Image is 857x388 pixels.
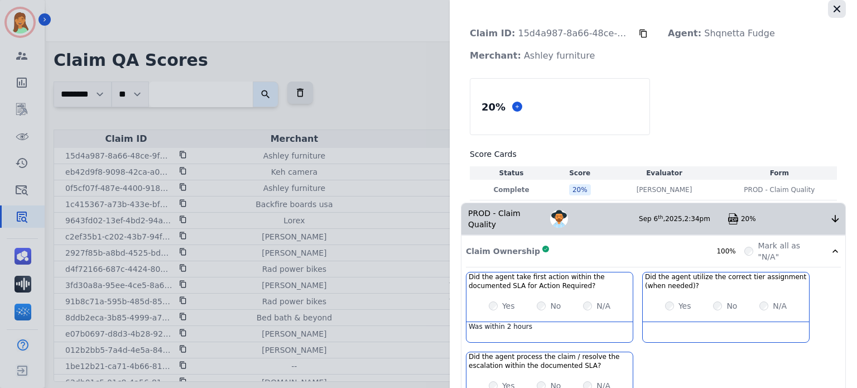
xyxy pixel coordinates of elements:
div: 20 % [479,97,508,117]
th: Evaluator [606,166,721,180]
label: No [550,300,561,312]
p: Claim Ownership [466,246,540,257]
label: N/A [773,300,787,312]
span: 2:34pm [685,215,710,223]
th: Status [470,166,553,180]
th: Form [722,166,837,180]
strong: Merchant: [470,50,521,61]
sup: th [658,214,663,220]
div: Sep 6 , 2025 , [639,214,728,223]
label: N/A [596,300,610,312]
h3: Score Cards [470,149,837,160]
label: No [726,300,737,312]
h3: Did the agent utilize the correct tier assignment (when needed)? [645,272,807,290]
strong: Agent: [668,28,701,39]
th: Score [553,166,606,180]
h3: Did the agent process the claim / resolve the escalation within the documented SLA? [469,352,630,370]
strong: Claim ID: [470,28,515,39]
img: Avatar [550,210,568,228]
img: qa-pdf.svg [728,213,739,224]
div: 100% [716,247,744,256]
p: Shqnetta Fudge [659,22,784,45]
div: PROD - Claim Quality [461,203,550,234]
div: Was within 2 hours [466,322,633,342]
label: Mark all as "N/A" [758,240,816,262]
label: Yes [502,300,515,312]
p: [PERSON_NAME] [637,185,692,194]
p: Ashley furniture [461,45,604,67]
div: 20% [741,214,830,223]
div: 20 % [569,184,591,195]
label: Yes [678,300,691,312]
p: Complete [472,185,551,194]
span: PROD - Claim Quality [744,185,815,194]
h3: Did the agent take first action within the documented SLA for Action Required? [469,272,630,290]
p: 15d4a987-8a66-48ce-9f3e-414d22a7a196 [461,22,639,45]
